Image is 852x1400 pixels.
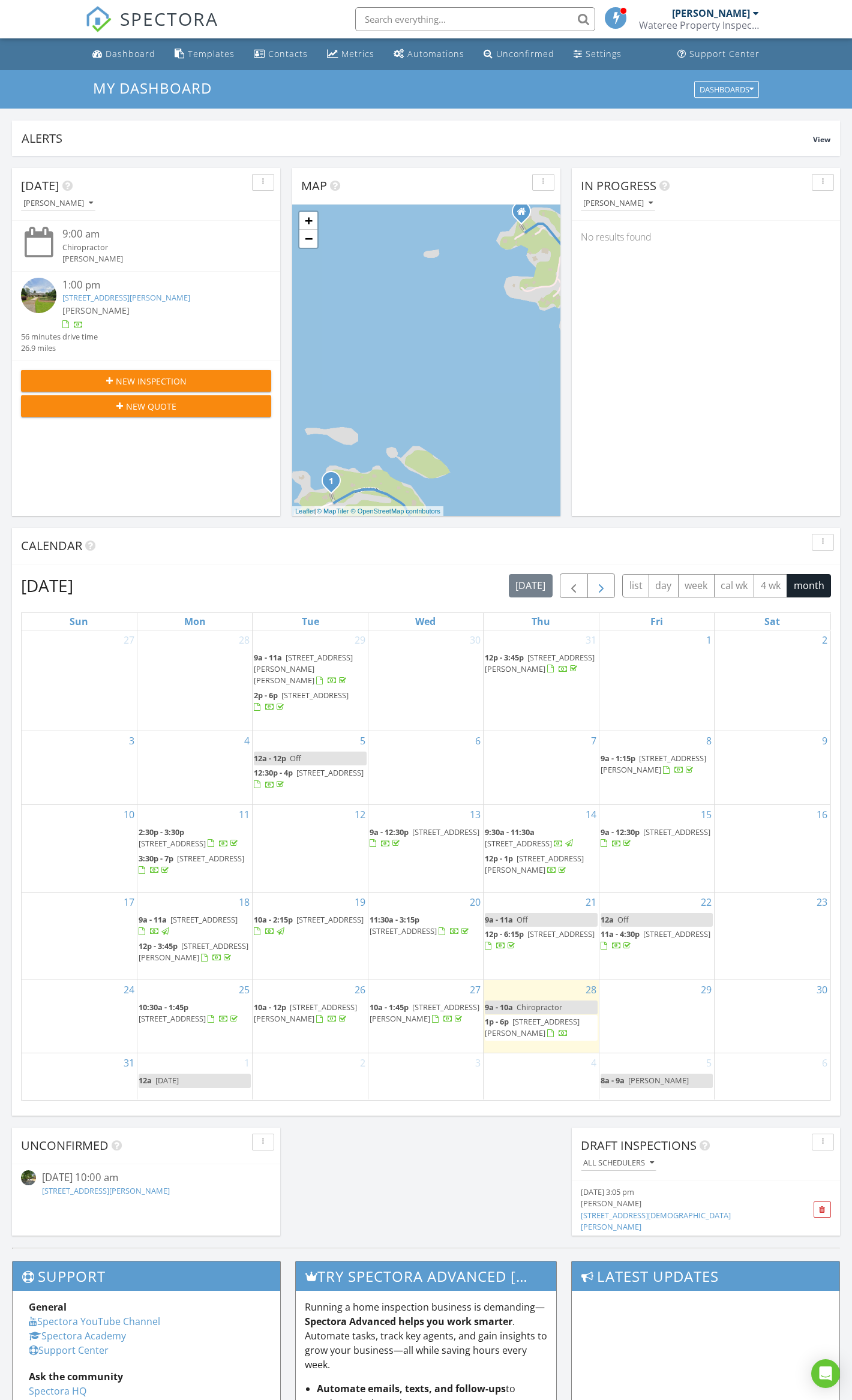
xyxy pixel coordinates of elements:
[352,980,368,999] a: Go to August 26, 2025
[601,825,713,851] a: 9a - 12:30p [STREET_ADDRESS]
[139,913,251,939] a: 9a - 11a [STREET_ADDRESS]
[281,690,349,701] span: [STREET_ADDRESS]
[715,731,830,804] td: Go to August 9, 2025
[299,613,322,630] a: Tuesday
[412,827,479,837] span: [STREET_ADDRESS]
[67,613,91,630] a: Sunday
[13,1261,280,1291] h3: Support
[21,537,82,554] span: Calendar
[352,893,368,912] a: Go to August 19, 2025
[352,805,368,824] a: Go to August 12, 2025
[517,1002,562,1013] span: Chiropractor
[299,212,317,230] a: Zoom in
[127,731,137,750] a: Go to August 3, 2025
[485,929,595,951] a: 12p - 6:15p [STREET_ADDRESS]
[485,1016,509,1027] span: 1p - 6p
[21,343,98,354] div: 26.9 miles
[599,980,714,1053] td: Go to August 29, 2025
[236,805,252,824] a: Go to August 11, 2025
[485,929,524,939] span: 12p - 6:15p
[296,767,364,778] span: [STREET_ADDRESS]
[485,838,552,849] span: [STREET_ADDRESS]
[583,1159,654,1167] div: All schedulers
[301,178,327,194] span: Map
[355,7,595,31] input: Search everything...
[601,753,635,764] span: 9a - 1:15p
[368,804,483,892] td: Go to August 13, 2025
[62,242,250,253] div: Chiropractor
[601,929,710,951] a: 11a - 4:30p [STREET_ADDRESS]
[754,574,787,597] button: 4 wk
[628,1075,689,1086] span: [PERSON_NAME]
[581,1210,731,1232] a: [STREET_ADDRESS][DEMOGRAPHIC_DATA][PERSON_NAME]
[93,78,212,98] span: My Dashboard
[253,1053,368,1099] td: Go to September 2, 2025
[29,1315,160,1328] a: Spectora YouTube Channel
[485,852,597,878] a: 12p - 1p [STREET_ADDRESS][PERSON_NAME]
[715,630,830,731] td: Go to August 2, 2025
[715,804,830,892] td: Go to August 16, 2025
[698,893,714,912] a: Go to August 22, 2025
[389,43,469,65] a: Automations (Basic)
[485,1002,513,1013] span: 9a - 10a
[254,689,366,714] a: 2p - 6p [STREET_ADDRESS]
[62,227,250,242] div: 9:00 am
[139,852,251,878] a: 3:30p - 7p [STREET_ADDRESS]
[62,292,190,303] a: [STREET_ADDRESS][PERSON_NAME]
[473,1053,483,1072] a: Go to September 3, 2025
[254,766,366,792] a: 12:30p - 4p [STREET_ADDRESS]
[22,980,137,1053] td: Go to August 24, 2025
[583,630,599,650] a: Go to July 31, 2025
[467,805,483,824] a: Go to August 13, 2025
[236,980,252,999] a: Go to August 25, 2025
[485,1016,580,1038] a: 1p - 6p [STREET_ADDRESS][PERSON_NAME]
[42,1185,170,1196] a: [STREET_ADDRESS][PERSON_NAME]
[484,804,599,892] td: Go to August 14, 2025
[62,305,130,316] span: [PERSON_NAME]
[305,1300,547,1372] p: Running a home inspection business is demanding— . Automate tasks, track key agents, and gain ins...
[126,400,176,413] span: New Quote
[485,651,597,677] a: 12p - 3:45p [STREET_ADDRESS][PERSON_NAME]
[139,914,167,925] span: 9a - 11a
[485,927,597,953] a: 12p - 6:15p [STREET_ADDRESS]
[787,574,831,597] button: month
[678,574,715,597] button: week
[254,914,293,925] span: 10a - 2:15p
[572,221,840,253] div: No results found
[292,506,443,516] div: |
[317,1382,506,1395] strong: Automate emails, texts, and follow-ups
[370,914,419,925] span: 11:30a - 3:15p
[581,1198,790,1209] div: [PERSON_NAME]
[814,893,830,912] a: Go to August 23, 2025
[254,1001,366,1026] a: 10a - 12p [STREET_ADDRESS][PERSON_NAME]
[21,1170,36,1185] img: streetview
[295,507,315,515] a: Leaflet
[254,690,278,701] span: 2p - 6p
[139,825,251,851] a: 2:30p - 3:30p [STREET_ADDRESS]
[820,630,830,650] a: Go to August 2, 2025
[509,574,553,597] button: [DATE]
[484,1053,599,1099] td: Go to September 4, 2025
[370,1002,479,1024] a: 10a - 1:45p [STREET_ADDRESS][PERSON_NAME]
[484,630,599,731] td: Go to July 31, 2025
[485,853,584,875] span: [STREET_ADDRESS][PERSON_NAME]
[254,652,353,686] a: 9a - 11a [STREET_ADDRESS][PERSON_NAME][PERSON_NAME]
[762,613,782,630] a: Saturday
[254,1002,357,1024] span: [STREET_ADDRESS][PERSON_NAME]
[601,752,713,777] a: 9a - 1:15p [STREET_ADDRESS][PERSON_NAME]
[358,1053,368,1072] a: Go to September 2, 2025
[121,893,137,912] a: Go to August 17, 2025
[485,825,597,851] a: 9:30a - 11:30a [STREET_ADDRESS]
[29,1369,264,1384] div: Ask the community
[581,1137,697,1153] span: Draft Inspections
[139,941,248,963] span: [STREET_ADDRESS][PERSON_NAME]
[139,1002,240,1024] a: 10:30a - 1:45p [STREET_ADDRESS]
[694,81,759,98] button: Dashboards
[704,630,714,650] a: Go to August 1, 2025
[581,196,655,212] button: [PERSON_NAME]
[21,278,56,313] img: streetview
[704,1053,714,1072] a: Go to September 5, 2025
[672,7,750,19] div: [PERSON_NAME]
[370,914,471,936] a: 11:30a - 3:15p [STREET_ADDRESS]
[121,805,137,824] a: Go to August 10, 2025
